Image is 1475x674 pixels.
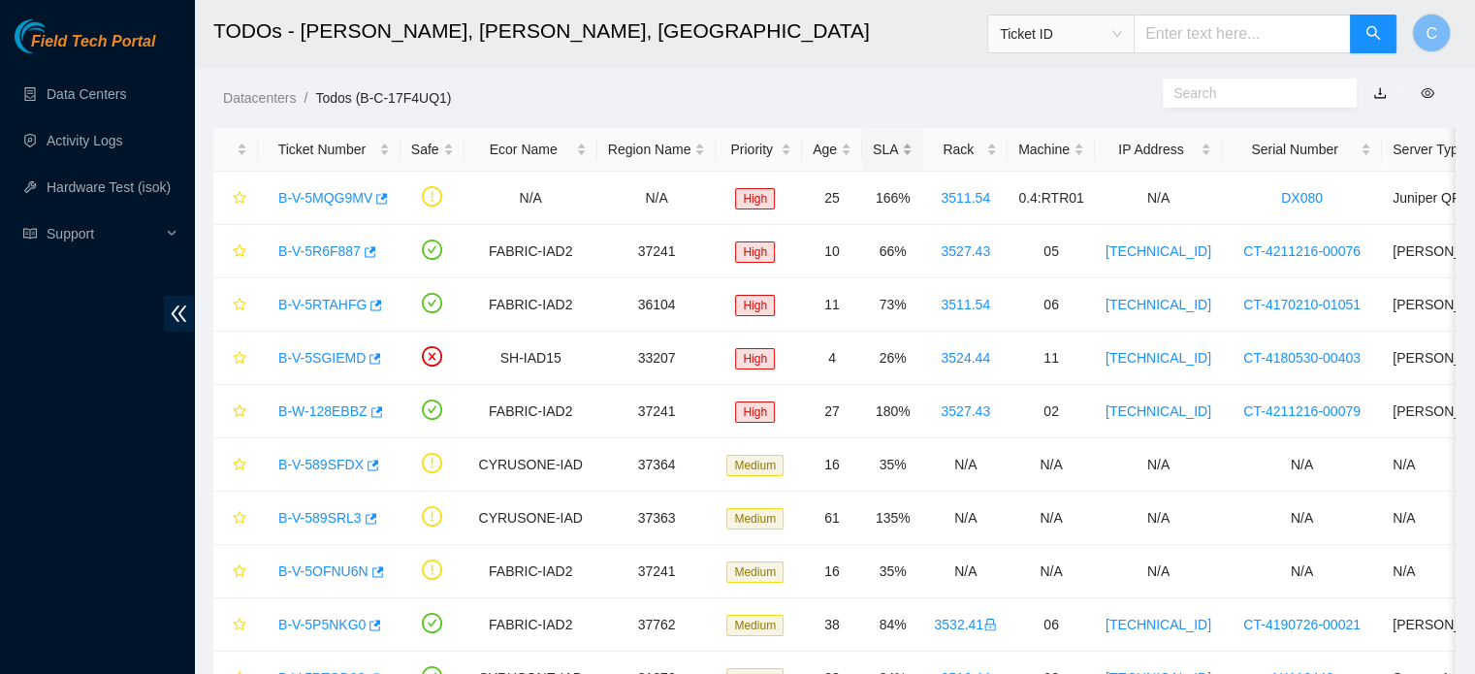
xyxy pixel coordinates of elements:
td: FABRIC-IAD2 [465,385,597,438]
span: High [735,241,775,263]
a: CT-4180530-00403 [1243,350,1361,366]
td: 38 [802,598,862,652]
a: [TECHNICAL_ID] [1106,297,1211,312]
td: N/A [1222,545,1382,598]
td: SH-IAD15 [465,332,597,385]
a: B-V-5P5NKG0 [278,617,366,632]
td: N/A [1008,545,1095,598]
span: read [23,227,37,241]
span: star [233,511,246,527]
span: star [233,351,246,367]
span: High [735,348,775,369]
td: 37363 [597,492,717,545]
span: star [233,191,246,207]
a: B-V-5OFNU6N [278,563,369,579]
span: check-circle [422,293,442,313]
button: star [224,289,247,320]
td: 06 [1008,598,1095,652]
td: 61 [802,492,862,545]
a: CT-4190726-00021 [1243,617,1361,632]
a: 3532.41lock [934,617,997,632]
td: 37364 [597,438,717,492]
span: star [233,618,246,633]
a: Akamai TechnologiesField Tech Portal [15,35,155,60]
a: CT-4211216-00079 [1243,403,1361,419]
td: 02 [1008,385,1095,438]
td: 0.4:RTR01 [1008,172,1095,225]
span: lock [983,618,997,631]
span: Medium [726,615,784,636]
button: C [1412,14,1451,52]
a: Hardware Test (isok) [47,179,171,195]
a: CT-4170210-01051 [1243,297,1361,312]
a: [TECHNICAL_ID] [1106,403,1211,419]
span: check-circle [422,240,442,260]
td: 73% [862,278,923,332]
a: [TECHNICAL_ID] [1106,350,1211,366]
td: N/A [465,172,597,225]
span: Medium [726,562,784,583]
span: High [735,295,775,316]
td: N/A [1008,438,1095,492]
span: Field Tech Portal [31,33,155,51]
button: download [1359,78,1401,109]
span: exclamation-circle [422,560,442,580]
a: [TECHNICAL_ID] [1106,243,1211,259]
a: B-V-5R6F887 [278,243,361,259]
a: CT-4211216-00076 [1243,243,1361,259]
span: exclamation-circle [422,186,442,207]
a: B-V-589SRL3 [278,510,362,526]
button: search [1350,15,1396,53]
a: B-V-5RTAHFG [278,297,367,312]
td: FABRIC-IAD2 [465,598,597,652]
span: exclamation-circle [422,506,442,527]
a: Data Centers [47,86,126,102]
img: Akamai Technologies [15,19,98,53]
td: 180% [862,385,923,438]
td: FABRIC-IAD2 [465,278,597,332]
span: star [233,404,246,420]
span: star [233,458,246,473]
td: FABRIC-IAD2 [465,225,597,278]
td: 11 [802,278,862,332]
span: star [233,244,246,260]
a: Activity Logs [47,133,123,148]
td: N/A [1222,492,1382,545]
span: exclamation-circle [422,453,442,473]
td: 84% [862,598,923,652]
a: [TECHNICAL_ID] [1106,617,1211,632]
span: High [735,188,775,209]
td: 05 [1008,225,1095,278]
td: 37762 [597,598,717,652]
a: B-V-5SGIEMD [278,350,366,366]
td: N/A [1095,492,1222,545]
span: Support [47,214,161,253]
a: 3527.43 [941,403,990,419]
span: C [1426,21,1437,46]
a: 3511.54 [941,190,990,206]
button: star [224,396,247,427]
button: star [224,449,247,480]
td: CYRUSONE-IAD [465,492,597,545]
a: DX080 [1281,190,1323,206]
td: 16 [802,438,862,492]
td: FABRIC-IAD2 [465,545,597,598]
span: High [735,401,775,423]
td: N/A [1222,438,1382,492]
td: 26% [862,332,923,385]
a: Todos (B-C-17F4UQ1) [315,90,451,106]
button: star [224,609,247,640]
button: star [224,342,247,373]
a: B-V-589SFDX [278,457,364,472]
span: star [233,564,246,580]
td: 66% [862,225,923,278]
span: check-circle [422,613,442,633]
td: 35% [862,438,923,492]
td: N/A [597,172,717,225]
span: Medium [726,455,784,476]
span: Medium [726,508,784,530]
td: 16 [802,545,862,598]
td: N/A [923,438,1008,492]
td: 4 [802,332,862,385]
a: B-W-128EBBZ [278,403,368,419]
